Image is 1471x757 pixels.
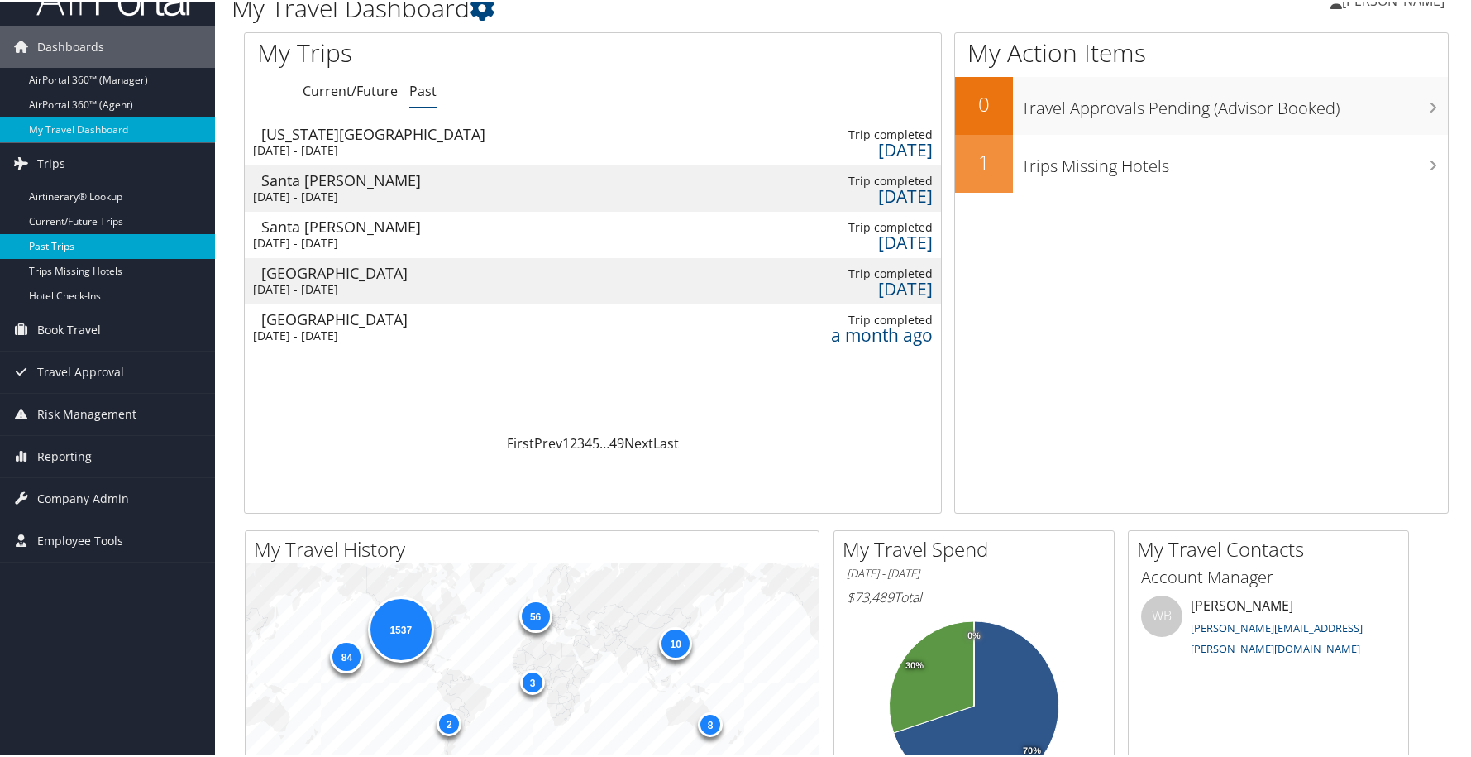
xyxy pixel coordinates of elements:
div: Trip completed [731,126,933,141]
h2: 0 [955,89,1013,117]
tspan: 30% [905,659,924,669]
h1: My Action Items [955,34,1448,69]
a: Next [624,433,653,451]
a: 49 [609,433,624,451]
h2: My Travel Spend [843,534,1114,562]
div: [DATE] [731,233,933,248]
div: 8 [698,711,723,735]
h1: My Trips [257,34,638,69]
div: [DATE] - [DATE] [253,188,651,203]
span: Book Travel [37,308,101,349]
span: Employee Tools [37,519,123,560]
a: 4 [585,433,592,451]
div: 2 [437,710,461,735]
div: [DATE] - [DATE] [253,234,651,249]
div: 56 [518,598,552,631]
h3: Account Manager [1141,564,1396,587]
h6: [DATE] - [DATE] [847,564,1101,580]
div: [DATE] - [DATE] [253,141,651,156]
li: [PERSON_NAME] [1133,594,1404,662]
div: Santa [PERSON_NAME] [261,218,659,232]
a: [PERSON_NAME][EMAIL_ADDRESS][PERSON_NAME][DOMAIN_NAME] [1191,619,1363,655]
div: [GEOGRAPHIC_DATA] [261,264,659,279]
h2: My Travel History [254,534,819,562]
a: 5 [592,433,599,451]
span: Trips [37,141,65,183]
tspan: 70% [1023,745,1041,755]
div: [DATE] - [DATE] [253,280,651,295]
span: … [599,433,609,451]
span: $73,489 [847,587,894,605]
div: [US_STATE][GEOGRAPHIC_DATA] [261,125,659,140]
a: 0Travel Approvals Pending (Advisor Booked) [955,75,1448,133]
a: 1 [562,433,570,451]
div: a month ago [731,326,933,341]
span: Dashboards [37,25,104,66]
h2: 1 [955,146,1013,175]
a: 3 [577,433,585,451]
div: WB [1141,594,1182,635]
tspan: 0% [967,630,981,640]
h2: My Travel Contacts [1137,534,1408,562]
div: Trip completed [731,265,933,280]
span: Travel Approval [37,350,124,391]
a: Past [409,80,437,98]
a: Last [653,433,679,451]
div: 10 [659,625,692,659]
span: Reporting [37,434,92,476]
span: Risk Management [37,392,136,434]
a: 1Trips Missing Hotels [955,133,1448,191]
h6: Total [847,587,1101,605]
div: 84 [330,639,363,672]
a: Prev [534,433,562,451]
div: Trip completed [731,172,933,187]
div: 3 [520,668,545,693]
div: Trip completed [731,311,933,326]
span: Company Admin [37,477,129,518]
div: 1537 [367,595,433,661]
a: Current/Future [303,80,398,98]
a: 2 [570,433,577,451]
h3: Trips Missing Hotels [1021,145,1448,176]
a: First [507,433,534,451]
div: [GEOGRAPHIC_DATA] [261,310,659,325]
div: Trip completed [731,218,933,233]
h3: Travel Approvals Pending (Advisor Booked) [1021,87,1448,118]
div: [DATE] [731,187,933,202]
div: [DATE] [731,280,933,295]
div: [DATE] - [DATE] [253,327,651,342]
div: [DATE] [731,141,933,156]
div: Santa [PERSON_NAME] [261,171,659,186]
